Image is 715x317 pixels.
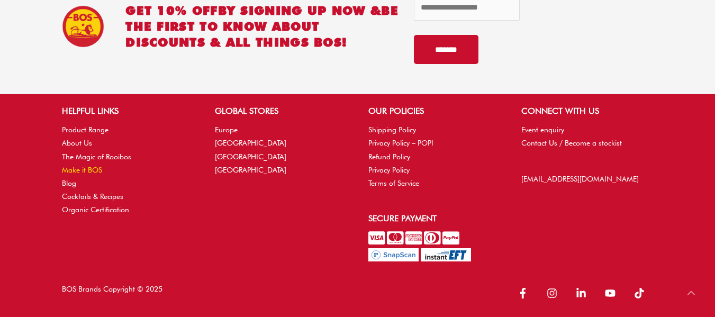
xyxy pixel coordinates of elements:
a: [GEOGRAPHIC_DATA] [215,152,286,161]
a: Event enquiry [521,125,564,134]
a: [GEOGRAPHIC_DATA] [215,166,286,174]
a: tiktok [629,283,653,304]
a: Privacy Policy – POPI [368,139,433,147]
a: Terms of Service [368,179,419,187]
a: linkedin-in [571,283,598,304]
h2: OUR POLICIES [368,105,500,117]
a: Cocktails & Recipes [62,192,123,201]
a: Make it BOS [62,166,102,174]
a: facebook-f [512,283,539,304]
h2: HELPFUL LINKS [62,105,194,117]
h2: GLOBAL STORES [215,105,347,117]
a: Refund Policy [368,152,410,161]
a: Blog [62,179,76,187]
nav: CONNECT WITH US [521,123,653,150]
img: Pay with InstantEFT [421,248,471,261]
h2: GET 10% OFF be the first to know about discounts & all things BOS! [125,3,399,50]
a: [GEOGRAPHIC_DATA] [215,139,286,147]
a: instagram [541,283,568,304]
a: Privacy Policy [368,166,410,174]
a: Product Range [62,125,108,134]
a: Europe [215,125,238,134]
a: About Us [62,139,92,147]
a: youtube [600,283,627,304]
a: Organic Certification [62,205,129,214]
img: BOS Ice Tea [62,5,104,48]
nav: OUR POLICIES [368,123,500,190]
div: BOS Brands Copyright © 2025 [51,283,358,306]
a: The Magic of Rooibos [62,152,131,161]
span: BY SIGNING UP NOW & [218,3,382,17]
nav: GLOBAL STORES [215,123,347,177]
a: Shipping Policy [368,125,416,134]
a: [EMAIL_ADDRESS][DOMAIN_NAME] [521,175,639,183]
a: Contact Us / Become a stockist [521,139,622,147]
nav: HELPFUL LINKS [62,123,194,216]
img: Pay with SnapScan [368,248,419,261]
h2: CONNECT WITH US [521,105,653,117]
h2: Secure Payment [368,212,500,225]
